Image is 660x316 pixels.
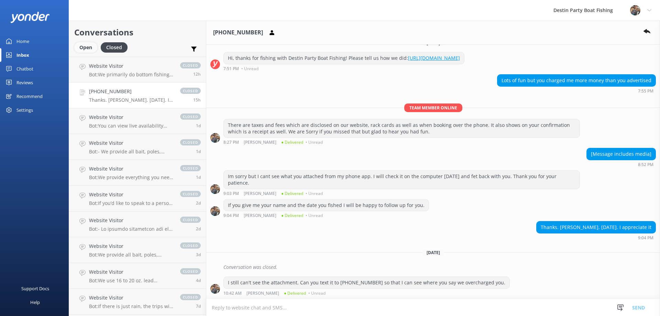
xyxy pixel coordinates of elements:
[16,103,33,117] div: Settings
[89,277,173,284] p: Bot: We use 16 to 20 oz. lead weights.
[180,242,201,249] span: closed
[89,62,173,70] h4: Website Visitor
[180,191,201,197] span: closed
[306,140,323,144] span: • Unread
[284,291,306,295] span: ● Delivered
[223,213,429,218] div: Oct 02 2025 09:04pm (UTC -05:00) America/Cancun
[281,214,303,218] span: ● Delivered
[223,140,239,144] strong: 8:27 PM
[180,165,201,171] span: closed
[89,97,173,103] p: Thanks. [PERSON_NAME]. [DATE]. I appreciate it
[16,89,43,103] div: Recommend
[223,66,464,71] div: Oct 02 2025 07:51pm (UTC -05:00) America/Cancun
[180,113,201,120] span: closed
[497,88,656,93] div: Oct 02 2025 07:55pm (UTC -05:00) America/Cancun
[587,148,656,160] div: [Message includes media]
[180,88,201,94] span: closed
[196,303,201,309] span: Sep 26 2025 02:26am (UTC -05:00) America/Cancun
[281,192,303,196] span: ● Delivered
[180,294,201,300] span: closed
[89,191,173,198] h4: Website Visitor
[180,62,201,68] span: closed
[89,268,173,276] h4: Website Visitor
[241,67,258,71] span: • Unread
[89,149,173,155] p: Bot: - We provide all bait, poles, tackle, licenses, and ice to keep fish cold on the boat. - You...
[69,289,206,315] a: Website VisitorBot:If there is just rain, the trips will still proceed as planned, as some say th...
[180,268,201,274] span: closed
[193,71,201,77] span: Oct 03 2025 12:18am (UTC -05:00) America/Cancun
[404,103,462,112] span: Team member online
[244,140,276,144] span: [PERSON_NAME]
[69,108,206,134] a: Website VisitorBot:You can view live availability and book your trip online at [URL][DOMAIN_NAME]...
[89,226,173,232] p: Bot: - Lo ipsumdo sitametcon adi elit sed doeiusm, temporinc utlabore, etdo, mag, aliq, enima, mi...
[638,236,653,240] strong: 9:04 PM
[89,72,173,78] p: Bot: We primarily do bottom fishing, so you can expect to catch snapper, grouper, triggerfish, co...
[223,214,239,218] strong: 9:04 PM
[246,291,279,295] span: [PERSON_NAME]
[101,42,128,53] div: Closed
[223,192,239,196] strong: 9:03 PM
[16,62,33,76] div: Chatbot
[408,55,460,61] a: [URL][DOMAIN_NAME]
[180,217,201,223] span: closed
[89,174,173,181] p: Bot: We provide everything you need for fishing, including licenses, bait, ice, rods, reels, and ...
[69,134,206,160] a: Website VisitorBot:- We provide all bait, poles, tackle, licenses, and ice to keep fish cold on t...
[224,199,429,211] div: If you give me your name and the date you fished I will be happy to follow up for you.
[89,252,173,258] p: Bot: We provide all bait, poles, tackle, licenses, and ice to keep fish cold on the boat. You sho...
[16,48,29,62] div: Inbox
[536,235,656,240] div: Oct 02 2025 09:04pm (UTC -05:00) America/Cancun
[630,5,640,15] img: 250-1666038197.jpg
[16,34,29,48] div: Home
[180,139,201,145] span: closed
[638,89,653,93] strong: 7:55 PM
[537,221,656,233] div: Thanks. [PERSON_NAME]. [DATE]. I appreciate it
[196,277,201,283] span: Sep 29 2025 08:15am (UTC -05:00) America/Cancun
[224,171,580,189] div: Im sorry but I cant see what you attached from my phone app. I will check it on the computer [DAT...
[69,160,206,186] a: Website VisitorBot:We provide everything you need for fishing, including licenses, bait, ice, rod...
[281,140,303,144] span: ● Delivered
[224,277,509,288] div: I still can't see the attachment. Can you text it to [PHONE_NUMBER] so that I can see where you s...
[586,162,656,167] div: Oct 02 2025 08:52pm (UTC -05:00) America/Cancun
[210,261,656,273] div: 2025-10-03T15:02:43.020
[89,139,173,147] h4: Website Visitor
[306,192,323,196] span: • Unread
[89,200,173,206] p: Bot: If you’d like to speak to a person on the Destin Party Boat Fishing team, please call [PHONE...
[89,165,173,173] h4: Website Visitor
[497,75,656,86] div: Lots of fun but you charged me more money than you advertised
[74,26,201,39] h2: Conversations
[89,113,173,121] h4: Website Visitor
[223,291,510,295] div: Oct 03 2025 10:42am (UTC -05:00) America/Cancun
[196,123,201,129] span: Oct 02 2025 11:32am (UTC -05:00) America/Cancun
[244,192,276,196] span: [PERSON_NAME]
[89,303,173,309] p: Bot: If there is just rain, the trips will still proceed as planned, as some say the fish bite be...
[69,237,206,263] a: Website VisitorBot:We provide all bait, poles, tackle, licenses, and ice to keep fish cold on the...
[223,191,580,196] div: Oct 02 2025 09:03pm (UTC -05:00) America/Cancun
[213,28,263,37] h3: [PHONE_NUMBER]
[223,140,580,144] div: Oct 02 2025 08:27pm (UTC -05:00) America/Cancun
[306,214,323,218] span: • Unread
[16,76,33,89] div: Reviews
[69,57,206,83] a: Website VisitorBot:We primarily do bottom fishing, so you can expect to catch snapper, grouper, t...
[74,43,101,51] a: Open
[89,88,173,95] h4: [PHONE_NUMBER]
[422,250,444,255] span: [DATE]
[89,123,173,129] p: Bot: You can view live availability and book your trip online at [URL][DOMAIN_NAME].
[223,291,242,295] strong: 10:42 AM
[30,295,40,309] div: Help
[21,282,49,295] div: Support Docs
[196,174,201,180] span: Oct 01 2025 02:36pm (UTC -05:00) America/Cancun
[223,67,239,71] strong: 7:51 PM
[244,214,276,218] span: [PERSON_NAME]
[638,163,653,167] strong: 8:52 PM
[89,294,173,302] h4: Website Visitor
[196,252,201,258] span: Sep 30 2025 10:31am (UTC -05:00) America/Cancun
[69,263,206,289] a: Website VisitorBot:We use 16 to 20 oz. lead weights.closed4d
[89,242,173,250] h4: Website Visitor
[69,83,206,108] a: [PHONE_NUMBER]Thanks. [PERSON_NAME]. [DATE]. I appreciate itclosed15h
[74,42,97,53] div: Open
[224,119,580,138] div: There are taxes and fees which are disclosed on our website, rack cards as well as when booking o...
[69,186,206,211] a: Website VisitorBot:If you’d like to speak to a person on the Destin Party Boat Fishing team, plea...
[193,97,201,103] span: Oct 02 2025 09:04pm (UTC -05:00) America/Cancun
[10,12,50,23] img: yonder-white-logo.png
[196,149,201,154] span: Oct 02 2025 10:54am (UTC -05:00) America/Cancun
